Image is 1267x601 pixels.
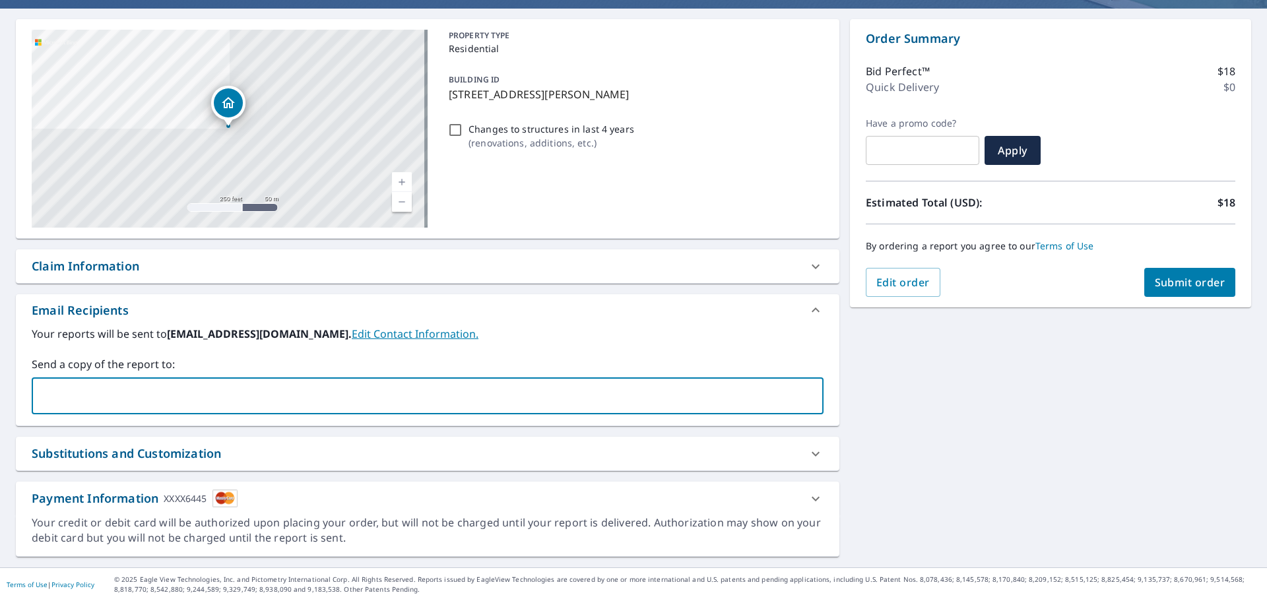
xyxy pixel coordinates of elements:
p: | [7,581,94,588]
p: $0 [1223,79,1235,95]
div: XXXX6445 [164,490,207,507]
button: Submit order [1144,268,1236,297]
p: Quick Delivery [866,79,939,95]
a: Privacy Policy [51,580,94,589]
div: Dropped pin, building 1, Residential property, 2941 Carters Grv O Fallon, MO 63368 [211,86,245,127]
div: Substitutions and Customization [32,445,221,462]
p: By ordering a report you agree to our [866,240,1235,252]
div: Email Recipients [32,301,129,319]
p: $18 [1218,63,1235,79]
p: Estimated Total (USD): [866,195,1051,210]
span: Edit order [876,275,930,290]
a: EditContactInfo [352,327,478,341]
div: Claim Information [32,257,139,275]
p: Bid Perfect™ [866,63,930,79]
img: cardImage [212,490,238,507]
button: Apply [985,136,1041,165]
b: [EMAIL_ADDRESS][DOMAIN_NAME]. [167,327,352,341]
label: Have a promo code? [866,117,979,129]
p: BUILDING ID [449,74,500,85]
div: Payment Information [32,490,238,507]
button: Edit order [866,268,940,297]
p: $18 [1218,195,1235,210]
p: ( renovations, additions, etc. ) [469,136,634,150]
a: Terms of Use [7,580,48,589]
p: Order Summary [866,30,1235,47]
div: Your credit or debit card will be authorized upon placing your order, but will not be charged unt... [32,515,824,546]
div: Payment InformationXXXX6445cardImage [16,482,839,515]
p: [STREET_ADDRESS][PERSON_NAME] [449,86,818,102]
p: © 2025 Eagle View Technologies, Inc. and Pictometry International Corp. All Rights Reserved. Repo... [114,575,1260,594]
span: Apply [995,143,1030,158]
div: Claim Information [16,249,839,283]
div: Substitutions and Customization [16,437,839,470]
label: Send a copy of the report to: [32,356,824,372]
p: Changes to structures in last 4 years [469,122,634,136]
p: Residential [449,42,818,55]
div: Email Recipients [16,294,839,326]
a: Current Level 17, Zoom Out [392,192,412,212]
span: Submit order [1155,275,1225,290]
label: Your reports will be sent to [32,326,824,342]
a: Current Level 17, Zoom In [392,172,412,192]
p: PROPERTY TYPE [449,30,818,42]
a: Terms of Use [1035,239,1094,252]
